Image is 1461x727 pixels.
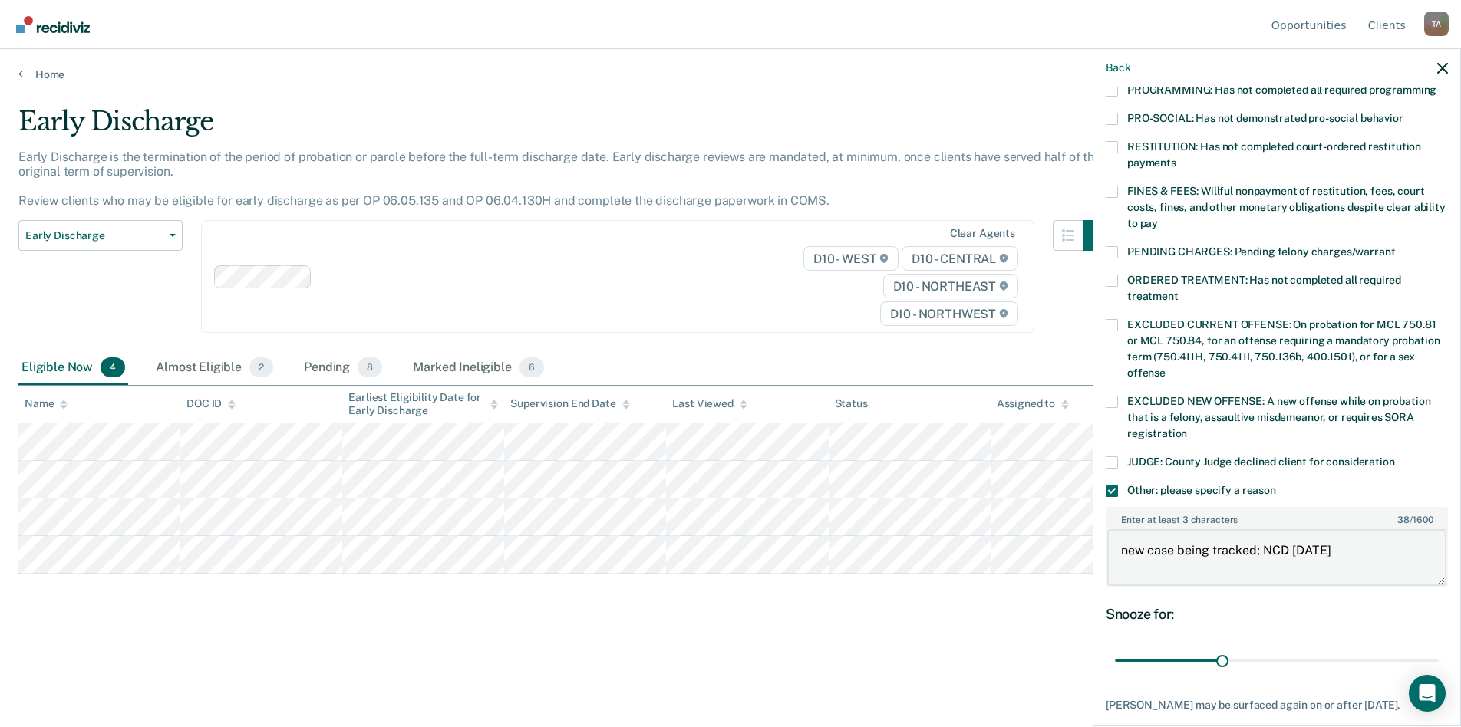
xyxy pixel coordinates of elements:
span: D10 - WEST [803,246,899,271]
div: [PERSON_NAME] may be surfaced again on or after [DATE]. [1106,699,1448,712]
div: Open Intercom Messenger [1409,675,1446,712]
button: Profile dropdown button [1424,12,1449,36]
span: Other: please specify a reason [1127,484,1276,496]
span: EXCLUDED CURRENT OFFENSE: On probation for MCL 750.81 or MCL 750.84, for an offense requiring a m... [1127,318,1440,379]
label: Enter at least 3 characters [1107,508,1446,525]
span: 6 [519,357,544,377]
span: 2 [249,357,273,377]
span: D10 - NORTHEAST [883,274,1018,298]
div: Early Discharge [18,106,1114,150]
span: EXCLUDED NEW OFFENSE: A new offense while on probation that is a felony, assaultive misdemeanor, ... [1127,395,1430,439]
p: Early Discharge is the termination of the period of probation or parole before the full-term disc... [18,150,1108,209]
div: DOC ID [186,397,236,410]
div: Last Viewed [672,397,747,410]
span: RESTITUTION: Has not completed court-ordered restitution payments [1127,140,1421,169]
div: T A [1424,12,1449,36]
div: Snooze for: [1106,606,1448,623]
span: 8 [358,357,382,377]
span: PENDING CHARGES: Pending felony charges/warrant [1127,245,1395,258]
div: Pending [301,351,385,385]
span: 4 [101,357,125,377]
span: PRO-SOCIAL: Has not demonstrated pro-social behavior [1127,112,1403,124]
span: D10 - NORTHWEST [880,301,1018,326]
a: Home [18,67,1443,81]
span: ORDERED TREATMENT: Has not completed all required treatment [1127,274,1401,302]
div: Earliest Eligibility Date for Early Discharge [348,391,498,417]
span: 38 [1397,515,1410,525]
div: Supervision End Date [510,397,629,410]
div: Eligible Now [18,351,128,385]
span: D10 - CENTRAL [902,246,1018,271]
span: JUDGE: County Judge declined client for consideration [1127,456,1395,468]
div: Almost Eligible [153,351,276,385]
img: Recidiviz [16,16,90,33]
div: Marked Ineligible [410,351,547,385]
span: PROGRAMMING: Has not completed all required programming [1127,84,1436,96]
div: Status [835,397,868,410]
div: Clear agents [950,227,1015,240]
div: Assigned to [997,397,1069,410]
span: / 1600 [1397,515,1433,525]
button: Back [1106,61,1130,74]
textarea: new case being tracked; NCD [DATE] [1107,529,1446,586]
span: Early Discharge [25,229,163,242]
div: Name [25,397,68,410]
span: FINES & FEES: Willful nonpayment of restitution, fees, court costs, fines, and other monetary obl... [1127,185,1446,229]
